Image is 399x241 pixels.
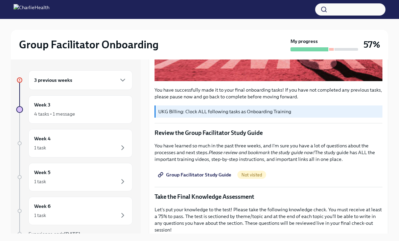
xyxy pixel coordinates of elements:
[34,135,51,142] h6: Week 4
[14,4,49,15] img: CharlieHealth
[363,39,380,51] h3: 57%
[34,76,72,84] h6: 3 previous weeks
[16,197,133,225] a: Week 61 task
[237,172,266,177] span: Not visited
[290,38,318,45] strong: My progress
[16,163,133,191] a: Week 51 task
[155,142,382,163] p: You have learned so much in the past three weeks, and I'm sure you have a lot of questions about ...
[28,231,80,237] span: Experience ends
[34,101,50,109] h6: Week 3
[34,111,75,117] div: 4 tasks • 1 message
[34,202,51,210] h6: Week 6
[34,178,46,185] div: 1 task
[155,206,382,233] p: Let's put your knowledge to the test! Please take the following knowledge check. You must receive...
[16,129,133,158] a: Week 41 task
[155,87,382,100] p: You have successfully made it to your final onboarding tasks! If you have not completed any previ...
[19,38,159,51] h2: Group Facilitator Onboarding
[28,70,133,90] div: 3 previous weeks
[16,95,133,124] a: Week 34 tasks • 1 message
[158,108,380,115] p: UKG Billing: Clock ALL following tasks as Onboarding Training
[34,144,46,151] div: 1 task
[159,171,231,178] span: Group Facilitator Study Guide
[64,231,80,237] strong: [DATE]
[155,129,382,137] p: Review the Group Facilitator Study Guide
[155,193,382,201] p: Take the Final Knowledge Assessment
[209,149,315,155] em: Please review and bookmark the study guide now!
[155,168,236,182] a: Group Facilitator Study Guide
[34,212,46,219] div: 1 task
[34,169,50,176] h6: Week 5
